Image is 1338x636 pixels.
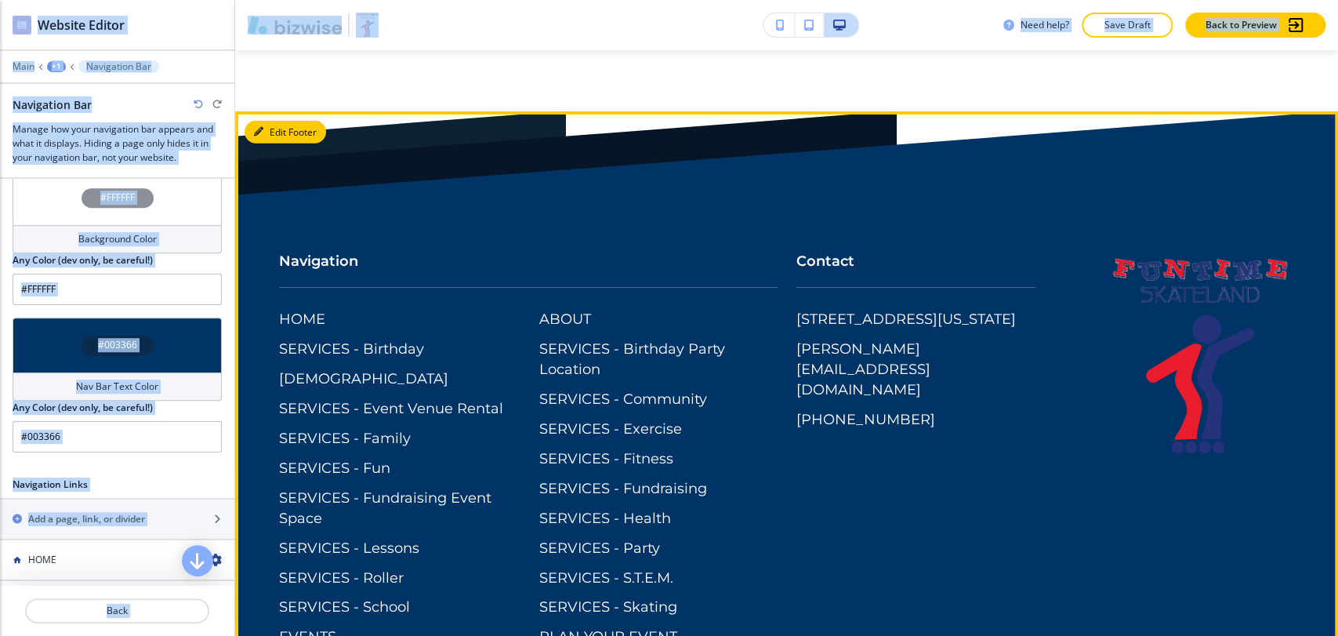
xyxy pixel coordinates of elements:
[47,61,66,72] button: +1
[796,253,854,270] strong: Contact
[13,61,34,72] button: Main
[279,340,424,360] p: SERVICES - Birthday
[539,539,660,559] p: SERVICES - Party
[796,410,935,431] a: [PHONE_NUMBER]
[28,512,145,526] h2: Add a page, link, or divider
[1185,13,1325,38] button: Back to Preview
[13,122,222,165] h3: Manage how your navigation bar appears and what it displays. Hiding a page only hides it in your ...
[13,401,153,415] h2: Any Color (dev only, be careful!)
[13,253,153,267] h2: Any Color (dev only, be careful!)
[13,318,222,401] button: #003366Nav Bar Text Color
[1021,18,1069,32] h3: Need help?
[245,121,326,144] button: Edit Footer
[27,604,208,618] p: Back
[86,61,151,72] p: Navigation Bar
[539,479,707,500] p: SERVICES - Fundraising
[98,338,137,352] h4: #003366
[248,16,342,35] img: Bizwise Logo
[279,569,404,589] p: SERVICES - Roller
[1102,18,1152,32] p: Save Draft
[539,310,591,330] p: ABOUT
[13,16,31,35] img: editor icon
[38,16,125,35] h2: Website Editor
[356,13,379,38] img: Your Logo
[539,598,677,618] p: SERVICES - Skating
[539,420,682,440] p: SERVICES - Exercise
[13,96,92,113] h2: Navigation Bar
[28,553,56,567] h4: HOME
[13,478,88,492] h2: Navigation Links
[539,569,673,589] p: SERVICES - S.T.E.M.
[1106,252,1294,460] img: Funtime Skateland
[78,60,159,73] button: Navigation Bar
[279,489,517,529] p: SERVICES - Fundraising Event Space
[539,390,707,410] p: SERVICES - Community
[279,369,448,390] p: [DEMOGRAPHIC_DATA]
[279,429,411,449] p: SERVICES - Family
[279,598,410,618] p: SERVICES - School
[279,253,358,270] strong: Navigation
[539,449,673,470] p: SERVICES - Fitness
[100,191,135,205] h4: #FFFFFF
[796,340,1036,401] a: [PERSON_NAME][EMAIL_ADDRESS][DOMAIN_NAME]
[539,509,671,529] p: SERVICES - Health
[1082,13,1173,38] button: Save Draft
[279,539,419,559] p: SERVICES - Lessons
[539,340,778,380] p: SERVICES - Birthday Party Location
[1206,18,1277,32] p: Back to Preview
[279,399,503,420] p: SERVICES - Event Venue Rental
[76,380,158,394] h4: Nav Bar Text Color
[78,232,157,246] h4: Background Color
[25,598,209,623] button: Back
[279,459,390,479] p: SERVICES - Fun
[279,310,325,330] p: HOME
[796,310,1016,330] a: [STREET_ADDRESS][US_STATE]
[13,170,222,253] button: #FFFFFFBackground Color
